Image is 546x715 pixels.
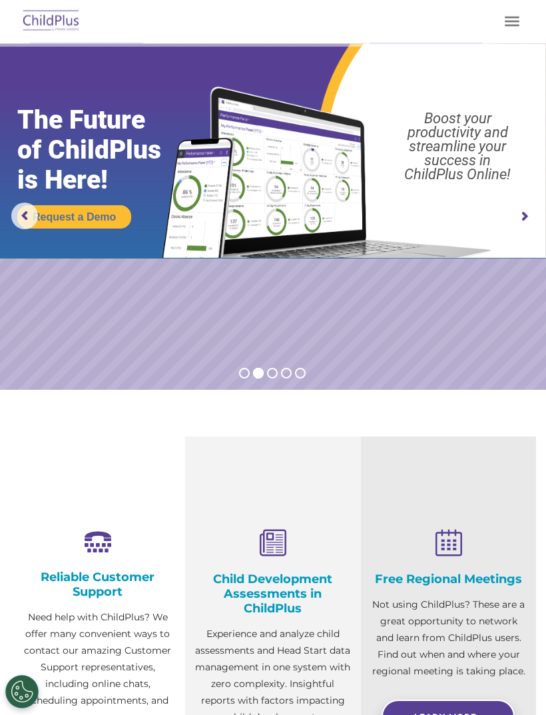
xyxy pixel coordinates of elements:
[17,205,131,229] a: Request a Demo
[195,572,350,616] h4: Child Development Assessments in ChildPlus
[322,571,546,715] iframe: Chat Widget
[5,675,39,708] button: Cookies Settings
[17,105,192,195] rs-layer: The Future of ChildPlus is Here!
[20,6,83,37] img: ChildPlus by Procare Solutions
[20,570,175,599] h4: Reliable Customer Support
[377,111,539,181] rs-layer: Boost your productivity and streamline your success in ChildPlus Online!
